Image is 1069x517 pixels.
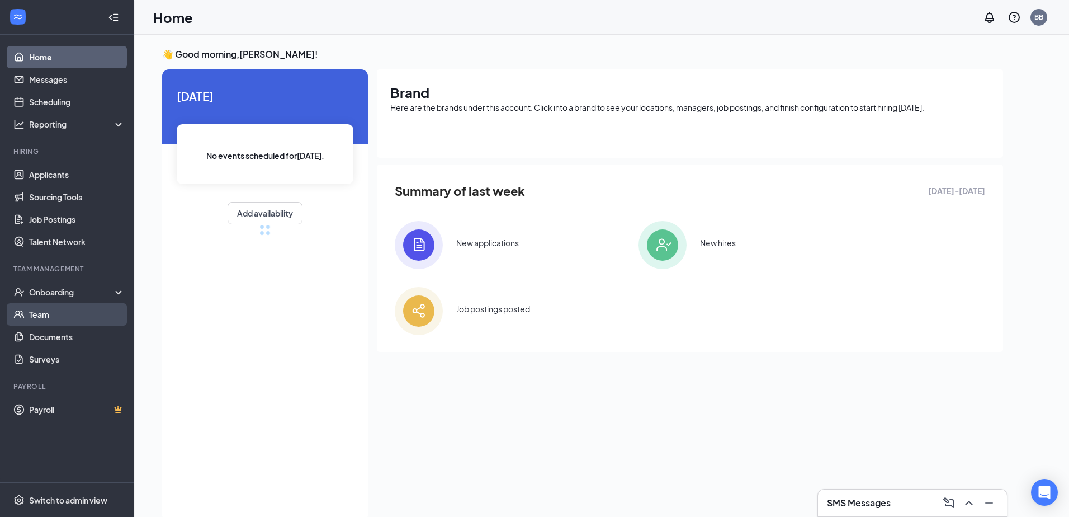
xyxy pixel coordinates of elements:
[962,496,976,510] svg: ChevronUp
[960,494,978,512] button: ChevronUp
[29,286,115,298] div: Onboarding
[29,208,125,231] a: Job Postings
[13,495,25,506] svg: Settings
[827,497,891,509] h3: SMS Messages
[700,237,736,248] div: New hires
[982,496,996,510] svg: Minimize
[206,149,324,162] span: No events scheduled for [DATE] .
[456,237,519,248] div: New applications
[29,186,125,208] a: Sourcing Tools
[153,8,193,27] h1: Home
[13,382,122,391] div: Payroll
[29,68,125,91] a: Messages
[395,287,443,335] img: icon
[29,303,125,326] a: Team
[940,494,958,512] button: ComposeMessage
[980,494,998,512] button: Minimize
[13,119,25,130] svg: Analysis
[13,147,122,156] div: Hiring
[13,264,122,274] div: Team Management
[395,221,443,269] img: icon
[228,202,302,224] button: Add availability
[456,303,530,314] div: Job postings posted
[29,348,125,370] a: Surveys
[29,163,125,186] a: Applicants
[1034,12,1043,22] div: BB
[29,398,125,421] a: PayrollCrown
[29,495,107,506] div: Switch to admin view
[390,83,990,102] h1: Brand
[177,87,353,105] span: [DATE]
[942,496,956,510] svg: ComposeMessage
[1031,479,1058,506] div: Open Intercom Messenger
[29,326,125,348] a: Documents
[390,102,990,113] div: Here are the brands under this account. Click into a brand to see your locations, managers, job p...
[928,185,985,197] span: [DATE] - [DATE]
[12,11,23,22] svg: WorkstreamLogo
[29,231,125,253] a: Talent Network
[162,48,1003,60] h3: 👋 Good morning, [PERSON_NAME] !
[983,11,996,24] svg: Notifications
[1007,11,1021,24] svg: QuestionInfo
[29,91,125,113] a: Scheduling
[638,221,687,269] img: icon
[108,12,119,23] svg: Collapse
[395,181,525,201] span: Summary of last week
[29,46,125,68] a: Home
[259,224,271,236] div: loading meetings...
[29,119,125,130] div: Reporting
[13,286,25,298] svg: UserCheck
